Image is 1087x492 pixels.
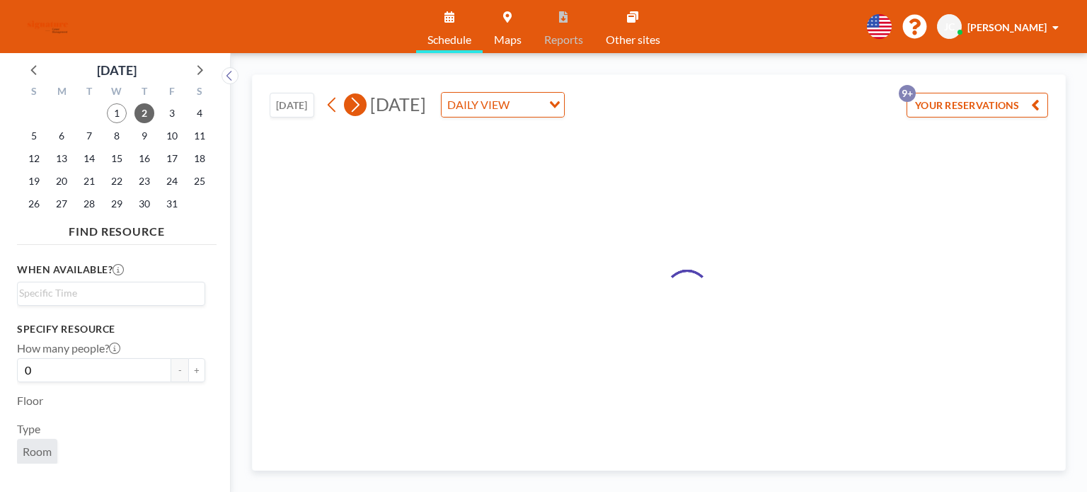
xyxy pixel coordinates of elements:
[514,96,541,114] input: Search for option
[967,21,1047,33] span: [PERSON_NAME]
[19,285,197,301] input: Search for option
[97,60,137,80] div: [DATE]
[190,126,209,146] span: Saturday, October 11, 2025
[162,126,182,146] span: Friday, October 10, 2025
[79,171,99,191] span: Tuesday, October 21, 2025
[79,149,99,168] span: Tuesday, October 14, 2025
[52,149,71,168] span: Monday, October 13, 2025
[107,103,127,123] span: Wednesday, October 1, 2025
[427,34,471,45] span: Schedule
[494,34,522,45] span: Maps
[18,282,205,304] div: Search for option
[162,171,182,191] span: Friday, October 24, 2025
[107,171,127,191] span: Wednesday, October 22, 2025
[103,84,131,102] div: W
[158,84,185,102] div: F
[24,126,44,146] span: Sunday, October 5, 2025
[134,149,154,168] span: Thursday, October 16, 2025
[17,341,120,355] label: How many people?
[52,194,71,214] span: Monday, October 27, 2025
[17,219,217,239] h4: FIND RESOURCE
[17,422,40,436] label: Type
[23,445,52,458] span: Room
[134,126,154,146] span: Thursday, October 9, 2025
[190,171,209,191] span: Saturday, October 25, 2025
[444,96,512,114] span: DAILY VIEW
[134,171,154,191] span: Thursday, October 23, 2025
[185,84,213,102] div: S
[23,13,73,41] img: organization-logo
[134,194,154,214] span: Thursday, October 30, 2025
[107,194,127,214] span: Wednesday, October 29, 2025
[370,93,426,115] span: [DATE]
[76,84,103,102] div: T
[899,85,916,102] p: 9+
[442,93,564,117] div: Search for option
[270,93,314,118] button: [DATE]
[606,34,660,45] span: Other sites
[52,126,71,146] span: Monday, October 6, 2025
[24,149,44,168] span: Sunday, October 12, 2025
[190,103,209,123] span: Saturday, October 4, 2025
[17,394,43,408] label: Floor
[24,171,44,191] span: Sunday, October 19, 2025
[79,126,99,146] span: Tuesday, October 7, 2025
[48,84,76,102] div: M
[134,103,154,123] span: Thursday, October 2, 2025
[130,84,158,102] div: T
[544,34,583,45] span: Reports
[944,21,955,33] span: JC
[21,84,48,102] div: S
[17,323,205,336] h3: Specify resource
[52,171,71,191] span: Monday, October 20, 2025
[107,126,127,146] span: Wednesday, October 8, 2025
[79,194,99,214] span: Tuesday, October 28, 2025
[907,93,1048,118] button: YOUR RESERVATIONS9+
[188,358,205,382] button: +
[24,194,44,214] span: Sunday, October 26, 2025
[171,358,188,382] button: -
[190,149,209,168] span: Saturday, October 18, 2025
[162,194,182,214] span: Friday, October 31, 2025
[162,103,182,123] span: Friday, October 3, 2025
[107,149,127,168] span: Wednesday, October 15, 2025
[162,149,182,168] span: Friday, October 17, 2025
